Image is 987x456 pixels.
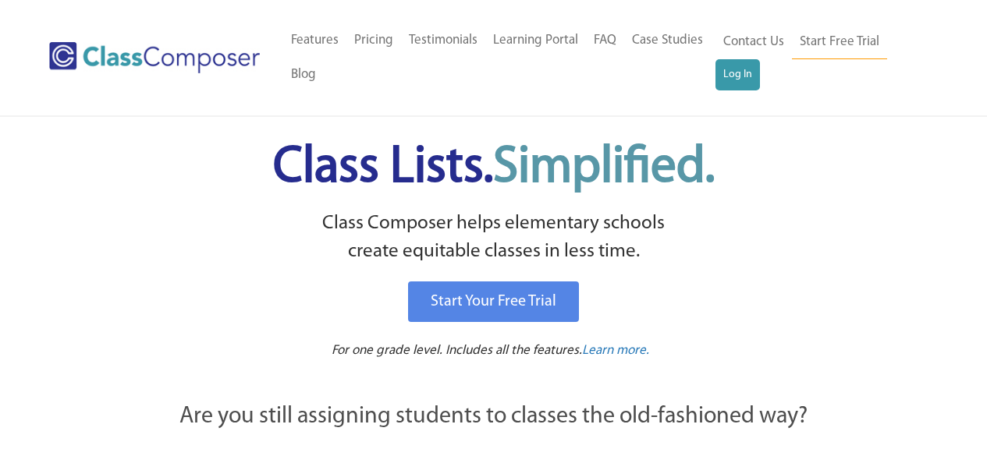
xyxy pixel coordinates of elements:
[715,25,792,59] a: Contact Us
[283,23,346,58] a: Features
[485,23,586,58] a: Learning Portal
[346,23,401,58] a: Pricing
[792,25,887,60] a: Start Free Trial
[408,281,579,322] a: Start Your Free Trial
[715,59,760,90] a: Log In
[401,23,485,58] a: Testimonials
[49,42,260,73] img: Class Composer
[273,143,715,193] span: Class Lists.
[332,344,582,357] span: For one grade level. Includes all the features.
[431,294,556,309] span: Start Your Free Trial
[582,344,649,357] span: Learn more.
[493,143,715,193] span: Simplified.
[624,23,711,58] a: Case Studies
[715,25,926,90] nav: Header Menu
[283,58,324,92] a: Blog
[582,341,649,361] a: Learn more.
[94,210,894,267] p: Class Composer helps elementary schools create equitable classes in less time.
[96,400,892,434] p: Are you still assigning students to classes the old-fashioned way?
[586,23,624,58] a: FAQ
[283,23,715,92] nav: Header Menu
